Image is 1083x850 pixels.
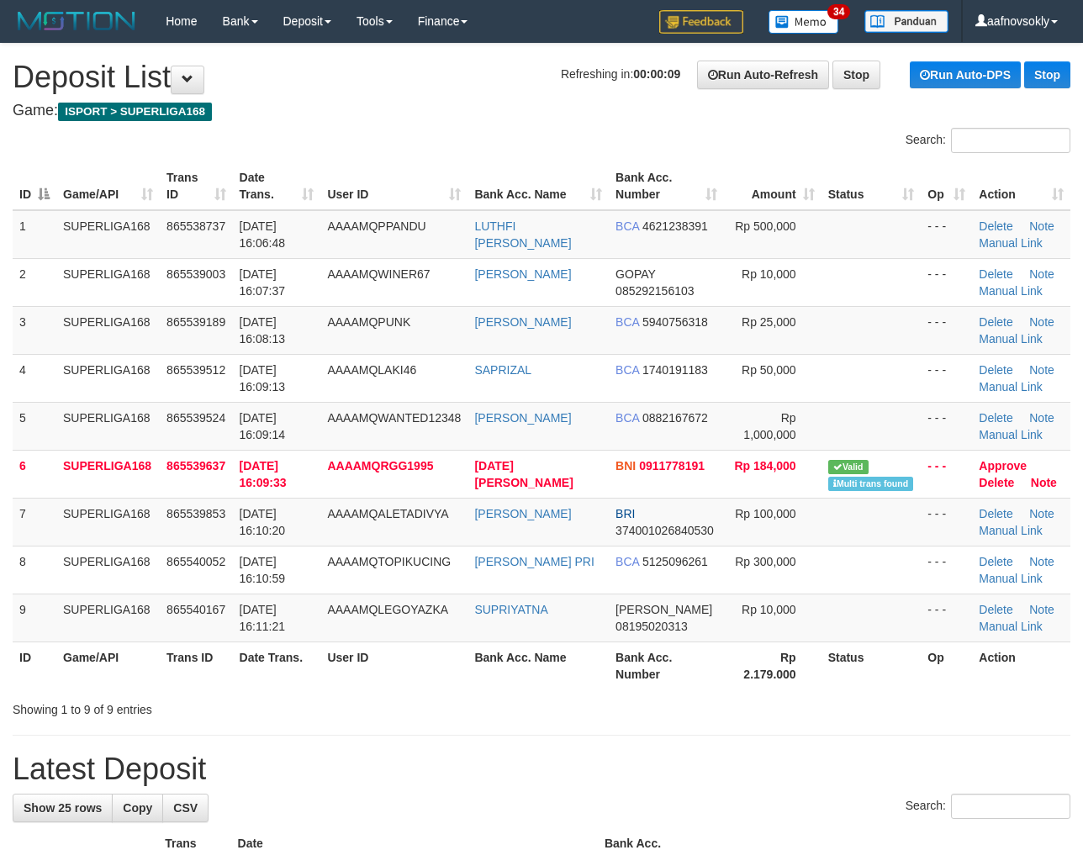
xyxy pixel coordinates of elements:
[615,507,635,520] span: BRI
[921,162,972,210] th: Op: activate to sort column ascending
[921,354,972,402] td: - - -
[864,10,948,33] img: panduan.png
[56,210,160,259] td: SUPERLIGA168
[166,219,225,233] span: 865538737
[327,603,448,616] span: AAAAMQLEGOYAZKA
[615,284,694,298] span: Copy 085292156103 to clipboard
[13,61,1070,94] h1: Deposit List
[240,219,286,250] span: [DATE] 16:06:48
[24,801,102,815] span: Show 25 rows
[979,524,1043,537] a: Manual Link
[56,258,160,306] td: SUPERLIGA168
[474,267,571,281] a: [PERSON_NAME]
[979,332,1043,346] a: Manual Link
[56,402,160,450] td: SUPERLIGA168
[724,641,821,689] th: Rp 2.179.000
[979,459,1027,473] a: Approve
[735,507,795,520] span: Rp 100,000
[642,219,708,233] span: Copy 4621238391 to clipboard
[769,10,839,34] img: Button%20Memo.svg
[166,507,225,520] span: 865539853
[13,258,56,306] td: 2
[615,555,639,568] span: BCA
[327,363,416,377] span: AAAAMQLAKI46
[474,363,531,377] a: SAPRIZAL
[972,162,1070,210] th: Action: activate to sort column ascending
[1029,555,1054,568] a: Note
[979,620,1043,633] a: Manual Link
[240,555,286,585] span: [DATE] 16:10:59
[821,641,922,689] th: Status
[327,315,410,329] span: AAAAMQPUNK
[474,459,573,489] a: [DATE][PERSON_NAME]
[828,477,914,491] span: Multiple matching transaction found in bank
[240,459,287,489] span: [DATE] 16:09:33
[240,411,286,441] span: [DATE] 16:09:14
[921,306,972,354] td: - - -
[166,315,225,329] span: 865539189
[642,411,708,425] span: Copy 0882167672 to clipboard
[743,411,795,441] span: Rp 1,000,000
[56,162,160,210] th: Game/API: activate to sort column ascending
[979,411,1012,425] a: Delete
[56,546,160,594] td: SUPERLIGA168
[742,267,796,281] span: Rp 10,000
[162,794,209,822] a: CSV
[639,459,705,473] span: Copy 0911778191 to clipboard
[474,603,547,616] a: SUPRIYATNA
[1029,411,1054,425] a: Note
[979,507,1012,520] a: Delete
[112,794,163,822] a: Copy
[615,267,655,281] span: GOPAY
[979,363,1012,377] a: Delete
[327,507,448,520] span: AAAAMQALETADIVYA
[13,594,56,641] td: 9
[160,162,232,210] th: Trans ID: activate to sort column ascending
[320,162,468,210] th: User ID: activate to sort column ascending
[906,794,1070,819] label: Search:
[474,555,594,568] a: [PERSON_NAME] PRI
[13,694,439,718] div: Showing 1 to 9 of 9 entries
[468,641,609,689] th: Bank Acc. Name
[832,61,880,89] a: Stop
[921,498,972,546] td: - - -
[921,641,972,689] th: Op
[561,67,680,81] span: Refreshing in:
[979,555,1012,568] a: Delete
[735,219,795,233] span: Rp 500,000
[13,210,56,259] td: 1
[58,103,212,121] span: ISPORT > SUPERLIGA168
[240,363,286,393] span: [DATE] 16:09:13
[921,546,972,594] td: - - -
[233,641,321,689] th: Date Trans.
[13,103,1070,119] h4: Game:
[173,801,198,815] span: CSV
[240,603,286,633] span: [DATE] 16:11:21
[1031,476,1057,489] a: Note
[160,641,232,689] th: Trans ID
[56,498,160,546] td: SUPERLIGA168
[979,284,1043,298] a: Manual Link
[609,162,724,210] th: Bank Acc. Number: activate to sort column ascending
[979,476,1014,489] a: Delete
[742,363,796,377] span: Rp 50,000
[979,236,1043,250] a: Manual Link
[327,267,430,281] span: AAAAMQWINER67
[166,459,225,473] span: 865539637
[828,460,869,474] span: Valid transaction
[615,315,639,329] span: BCA
[320,641,468,689] th: User ID
[327,219,425,233] span: AAAAMQPPANDU
[921,594,972,641] td: - - -
[13,752,1070,786] h1: Latest Deposit
[56,306,160,354] td: SUPERLIGA168
[615,363,639,377] span: BCA
[921,402,972,450] td: - - -
[742,603,796,616] span: Rp 10,000
[327,459,433,473] span: AAAAMQRGG1995
[1029,603,1054,616] a: Note
[123,801,152,815] span: Copy
[166,411,225,425] span: 865539524
[468,162,609,210] th: Bank Acc. Name: activate to sort column ascending
[615,459,636,473] span: BNI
